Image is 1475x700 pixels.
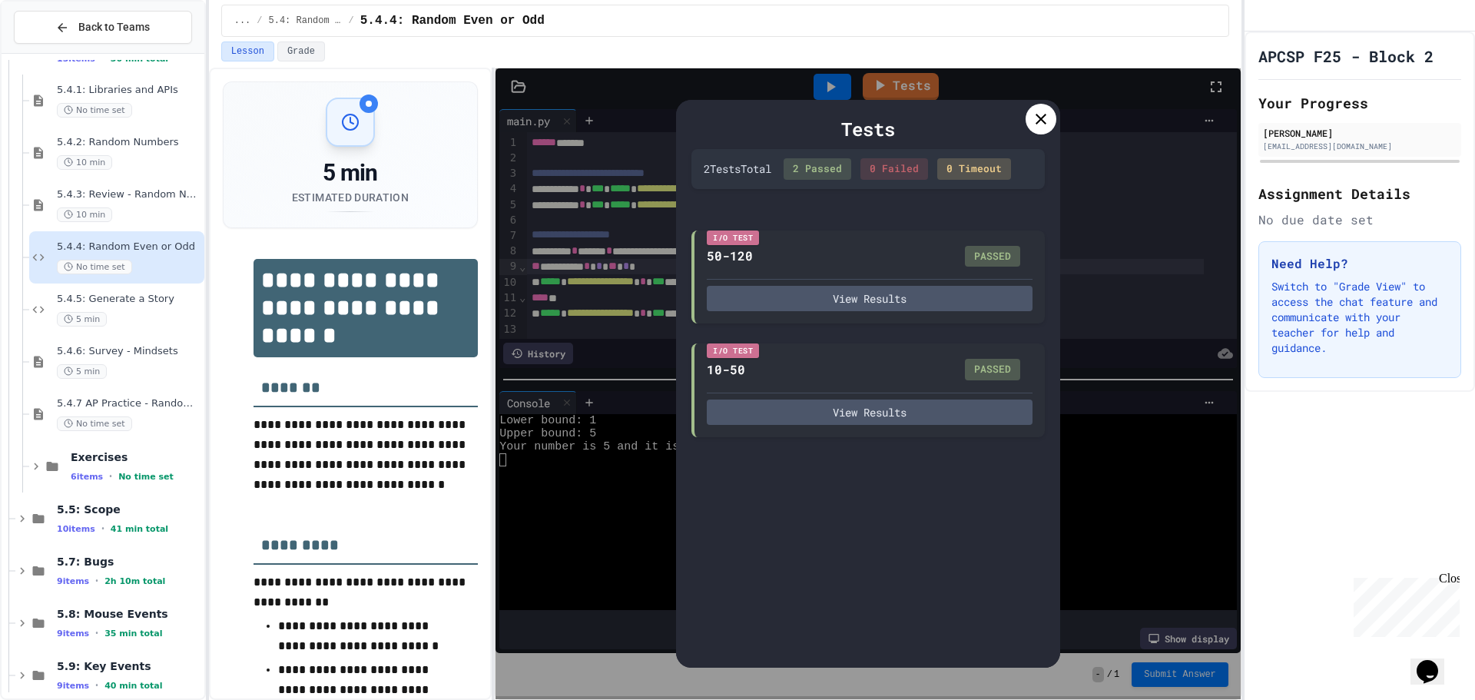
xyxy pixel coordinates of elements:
div: I/O Test [707,343,759,358]
span: 10 min [57,207,112,222]
span: No time set [57,103,132,118]
h2: Assignment Details [1258,183,1461,204]
iframe: chat widget [1410,639,1460,685]
h1: APCSP F25 - Block 2 [1258,45,1434,67]
span: 5.4.2: Random Numbers [57,136,201,149]
span: • [95,679,98,692]
span: 5.4.7 AP Practice - Random Numbers [57,397,201,410]
span: ... [234,15,251,27]
button: Grade [277,41,325,61]
span: Exercises [71,450,201,464]
div: [PERSON_NAME] [1263,126,1457,140]
span: 5 min [57,312,107,327]
span: / [257,15,262,27]
span: 5.4.3: Review - Random Numbers [57,188,201,201]
div: 0 Failed [860,158,928,180]
span: / [349,15,354,27]
div: I/O Test [707,231,759,245]
span: No time set [57,260,132,274]
div: 0 Timeout [937,158,1011,180]
span: 10 min [57,155,112,170]
span: 5.8: Mouse Events [57,607,201,621]
div: [EMAIL_ADDRESS][DOMAIN_NAME] [1263,141,1457,152]
span: 5.7: Bugs [57,555,201,569]
button: View Results [707,400,1032,425]
span: • [101,523,104,535]
iframe: chat widget [1347,572,1460,637]
span: 41 min total [111,524,168,534]
span: 5.4.4: Random Even or Odd [360,12,545,30]
button: Back to Teams [14,11,192,44]
span: • [109,470,112,483]
h2: Your Progress [1258,92,1461,114]
div: Tests [691,115,1045,143]
div: Estimated Duration [292,190,409,205]
span: 5.4.5: Generate a Story [57,293,201,306]
span: No time set [118,472,174,482]
div: PASSED [965,246,1020,267]
span: 5 min [57,364,107,379]
span: 35 min total [104,629,162,639]
div: 50-120 [707,247,753,265]
div: 2 Test s Total [704,161,771,177]
span: 5.4.4: Random Even or Odd [57,241,201,254]
span: 9 items [57,681,89,691]
div: 5 min [292,159,409,187]
div: Chat with us now!Close [6,6,106,98]
button: View Results [707,286,1032,311]
span: 5.4.1: Libraries and APIs [57,84,201,97]
div: PASSED [965,359,1020,380]
span: 5.5: Scope [57,503,201,516]
h3: Need Help? [1271,254,1448,273]
span: 5.4: Random Numbers and APIs [269,15,343,27]
span: Back to Teams [78,19,150,35]
span: 6 items [71,472,103,482]
span: 5.4.6: Survey - Mindsets [57,345,201,358]
span: 2h 10m total [104,576,165,586]
span: 10 items [57,524,95,534]
span: 9 items [57,629,89,639]
span: • [95,575,98,587]
p: Switch to "Grade View" to access the chat feature and communicate with your teacher for help and ... [1271,279,1448,356]
span: 9 items [57,576,89,586]
span: • [95,627,98,639]
span: No time set [57,416,132,431]
span: 5.9: Key Events [57,659,201,673]
div: 2 Passed [784,158,851,180]
div: 10-50 [707,360,745,379]
span: 40 min total [104,681,162,691]
div: No due date set [1258,211,1461,229]
button: Lesson [221,41,274,61]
